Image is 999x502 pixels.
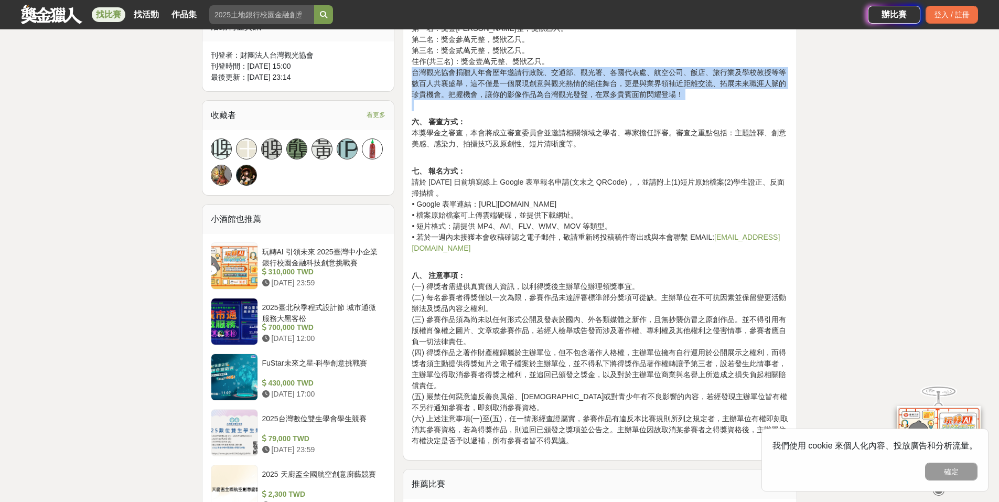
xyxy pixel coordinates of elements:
div: 2025臺北秋季程式設計節 城市通微服務大黑客松 [262,302,382,322]
a: 玩轉AI 引領未來 2025臺灣中小企業銀行校園金融科技創意挑戰賽 310,000 TWD [DATE] 23:59 [211,242,386,290]
strong: 六、 審查方式： [412,118,465,126]
a: 黃 [311,138,332,159]
div: 最後更新： [DATE] 23:14 [211,72,386,83]
button: 確定 [925,463,977,480]
div: [DATE] 17:00 [262,389,382,400]
div: 79,000 TWD [262,433,382,444]
strong: 七、 報名方式： [412,167,465,175]
a: 辦比賽 [868,6,920,24]
a: 2025台灣數位雙生學會學生競賽 79,000 TWD [DATE] 23:59 [211,409,386,456]
a: 龔 [286,138,307,159]
div: 刊登者： 財團法人台灣觀光協會 [211,50,386,61]
p: (一) 得獎者需提供真實個人資訊，以利得獎後主辦單位辦理領獎事宜。 (二) 每名參賽者得獎僅以一次為限，參賽作品未達評審標準部分獎項可從缺。主辦單位在不可抗因素並保留變更活動辦法及獎品內容之權利... [412,270,788,446]
div: 430,000 TWD [262,378,382,389]
img: Avatar [237,165,256,185]
img: d2146d9a-e6f6-4337-9592-8cefde37ba6b.png [897,404,981,474]
strong: 八、 注意事項： [412,271,465,280]
div: 700,000 TWD [262,322,382,333]
img: Avatar [211,165,231,185]
div: 玩轉AI 引領未來 2025臺灣中小企業銀行校園金融科技創意挑戰賽 [262,247,382,266]
div: 2,300 TWD [262,489,382,500]
a: [PERSON_NAME] [337,138,358,159]
a: 2025臺北秋季程式設計節 城市通微服務大黑客松 700,000 TWD [DATE] 12:00 [211,298,386,345]
div: 刊登時間： [DATE] 15:00 [211,61,386,72]
a: 找活動 [130,7,163,22]
div: [DATE] 23:59 [262,444,382,455]
div: [DATE] 23:59 [262,277,382,289]
a: 啤 [211,138,232,159]
img: Avatar [362,139,382,159]
div: 小酒館也推薦 [202,205,394,234]
div: 2025台灣數位雙生學會學生競賽 [262,413,382,433]
span: 收藏者 [211,111,236,120]
a: 睥 [261,138,282,159]
a: Avatar [362,138,383,159]
div: 310,000 TWD [262,266,382,277]
a: 王 [236,138,257,159]
a: 作品集 [167,7,201,22]
span: 我們使用 cookie 來個人化內容、投放廣告和分析流量。 [772,441,977,450]
a: FuStar未來之星-科學創意挑戰賽 430,000 TWD [DATE] 17:00 [211,354,386,401]
a: [EMAIL_ADDRESS][DOMAIN_NAME] [412,233,780,252]
a: Avatar [236,165,257,186]
span: 看更多 [367,109,385,121]
a: Avatar [211,165,232,186]
input: 2025土地銀行校園金融創意挑戰賽：從你出發 開啟智慧金融新頁 [209,5,314,24]
div: 2025 天廚盃全國航空創意廚藝競賽 [262,469,382,489]
p: 本獎學金之審查，本會將成立審查委員會並邀請相關領域之學者、專家擔任評審。審查之重點包括：主題詮釋、創意美感、感染力、拍攝技巧及原創性、短片清晰度等。 [412,116,788,161]
div: [DATE] 12:00 [262,333,382,344]
div: 推薦比賽 [403,469,797,499]
div: 登入 / 註冊 [926,6,978,24]
div: FuStar未來之星-科學創意挑戰賽 [262,358,382,378]
p: 請於 [DATE] 日前填寫線上 Google 表單報名申請(文末之 QRCode)，，並請附上(1)短片原始檔案(2)學生證正、反面掃描檔 。 • Google 表單連結：[URL][DOMA... [412,166,788,265]
a: 找比賽 [92,7,125,22]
